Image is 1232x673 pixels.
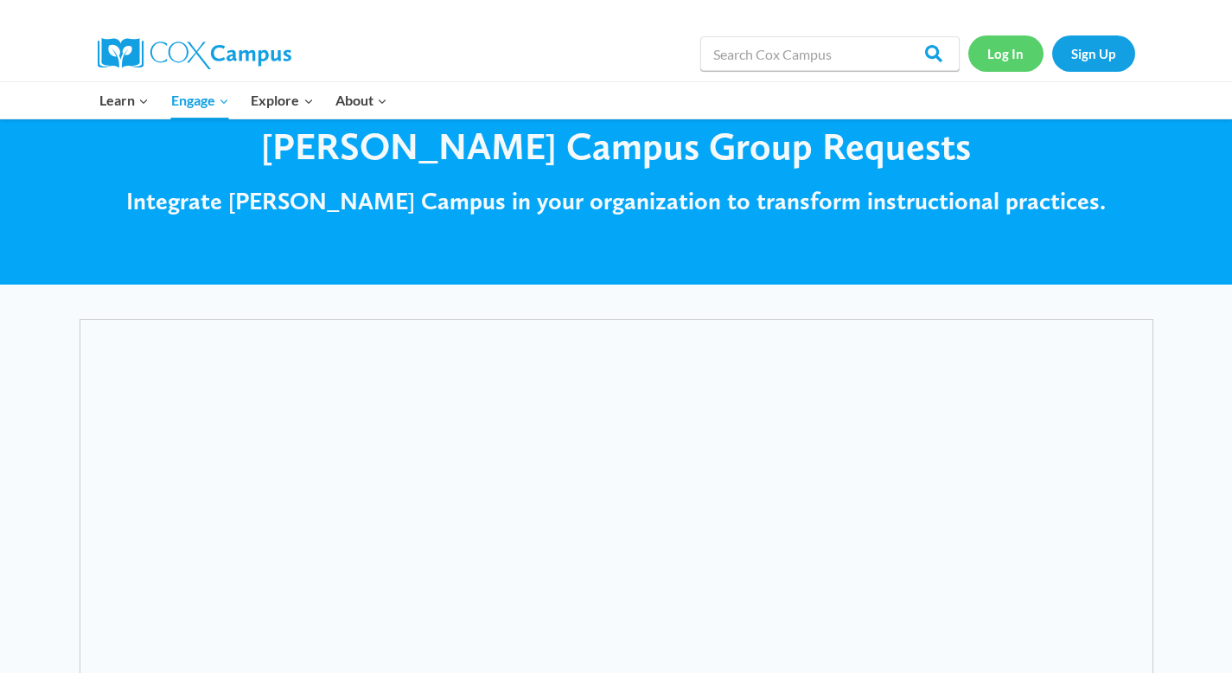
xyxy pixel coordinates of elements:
img: Cox Campus [98,38,291,69]
span: Integrate [PERSON_NAME] Campus in your organization to transform instructional practices. [126,186,1106,215]
input: Search Cox Campus [700,36,960,71]
nav: Secondary Navigation [968,35,1135,71]
button: Child menu of Engage [160,82,240,119]
span: [PERSON_NAME] Campus Group Requests [261,123,971,169]
button: Child menu of About [324,82,399,119]
a: Log In [968,35,1044,71]
nav: Primary Navigation [89,82,399,119]
button: Child menu of Learn [89,82,161,119]
button: Child menu of Explore [240,82,325,119]
a: Sign Up [1052,35,1135,71]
